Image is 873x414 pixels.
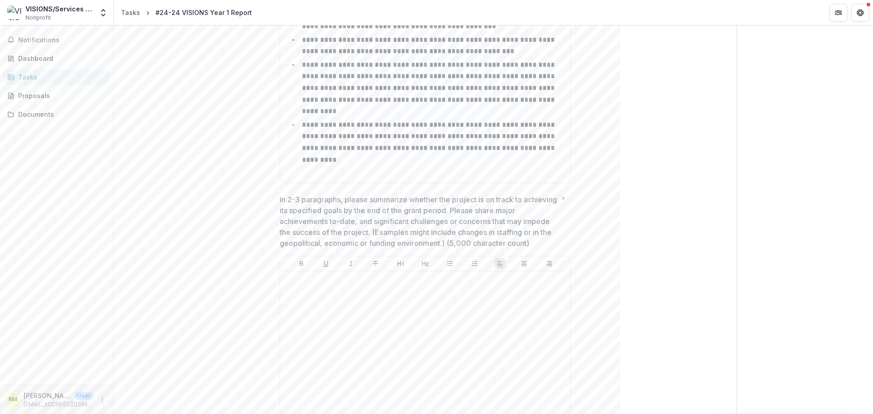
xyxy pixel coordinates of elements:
button: Bullet List [445,258,456,269]
button: Align Center [519,258,530,269]
div: Documents [18,110,102,119]
button: Open entity switcher [97,4,110,22]
p: User [75,392,93,400]
div: VISIONS/Services for the Blind and Visually Impaired [25,4,93,14]
button: Partners [829,4,848,22]
div: Russell Martello [9,397,17,403]
nav: breadcrumb [117,6,256,19]
div: #24-24 VISIONS Year 1 Report [156,8,252,17]
div: Dashboard [18,54,102,63]
img: VISIONS/Services for the Blind and Visually Impaired [7,5,22,20]
button: More [97,394,108,405]
a: Tasks [117,6,144,19]
span: Notifications [18,36,106,44]
a: Proposals [4,88,110,103]
button: Bold [296,258,307,269]
p: [EMAIL_ADDRESS][DOMAIN_NAME] [24,400,93,409]
span: Nonprofit [25,14,51,22]
button: Notifications [4,33,110,47]
p: In 2-3 paragraphs, please summarize whether the project is on track to achieving its specified go... [280,194,557,249]
button: Align Right [544,258,555,269]
button: Get Help [851,4,869,22]
p: [PERSON_NAME] [24,391,71,400]
button: Align Left [494,258,505,269]
button: Strike [370,258,381,269]
div: Proposals [18,91,102,100]
a: Tasks [4,70,110,85]
button: Heading 2 [420,258,431,269]
a: Documents [4,107,110,122]
button: Ordered List [469,258,480,269]
div: Tasks [121,8,140,17]
button: Underline [321,258,331,269]
a: Dashboard [4,51,110,66]
button: Heading 1 [395,258,406,269]
div: Tasks [18,72,102,82]
button: Italicize [346,258,356,269]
